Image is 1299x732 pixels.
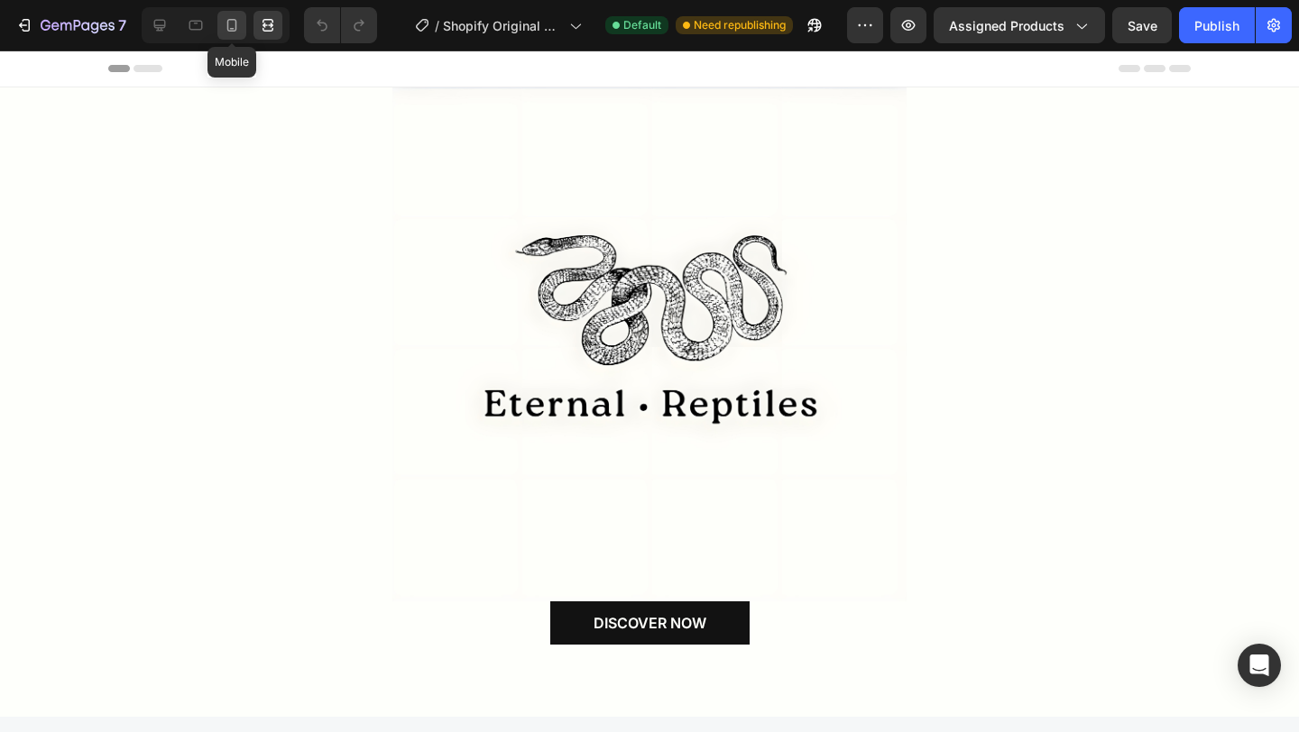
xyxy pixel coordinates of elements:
div: Open Intercom Messenger [1238,644,1281,687]
button: Publish [1179,7,1255,43]
div: DISCOVER NOW [594,562,706,583]
div: Publish [1194,16,1239,35]
button: Save [1112,7,1172,43]
span: Default [623,17,661,33]
button: 7 [7,7,134,43]
span: Shopify Original Product Template [443,16,562,35]
a: DISCOVER NOW [550,551,750,594]
div: Undo/Redo [304,7,377,43]
button: Assigned Products [934,7,1105,43]
p: 7 [118,14,126,36]
span: Assigned Products [949,16,1064,35]
span: Save [1128,18,1157,33]
span: Need republishing [694,17,786,33]
img: gempages_580464444782412296-6fabf447-2a4e-4fc3-8fd4-3077d453b84f.jpg [392,37,907,551]
span: / [435,16,439,35]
